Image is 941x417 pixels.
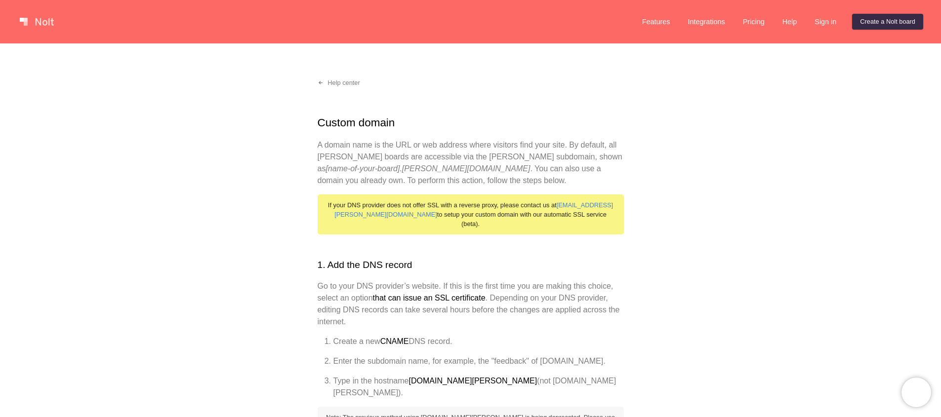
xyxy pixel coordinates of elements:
[373,294,486,302] strong: that can issue an SSL certificate
[333,336,624,347] li: Create a new DNS record.
[318,280,624,328] p: Go to your DNS provider’s website. If this is the first time you are making this choice, select a...
[318,139,624,187] p: A domain name is the URL or web address where visitors find your site. By default, all [PERSON_NA...
[735,14,773,30] a: Pricing
[409,377,537,385] strong: [DOMAIN_NAME][PERSON_NAME]
[334,201,613,218] a: [EMAIL_ADDRESS][PERSON_NAME][DOMAIN_NAME]
[333,355,624,367] li: Enter the subdomain name, for example, the "feedback" of [DOMAIN_NAME].
[326,164,530,173] em: [name-of-your-board].[PERSON_NAME][DOMAIN_NAME]
[318,114,624,131] h1: Custom domain
[318,194,624,235] div: If your DNS provider does not offer SSL with a reverse proxy, please contact us at to setup your ...
[807,14,844,30] a: Sign in
[680,14,733,30] a: Integrations
[380,337,409,345] strong: CNAME
[333,375,624,399] li: Type in the hostname (not [DOMAIN_NAME][PERSON_NAME]).
[634,14,678,30] a: Features
[901,378,931,407] iframe: Chatra live chat
[852,14,923,30] a: Create a Nolt board
[318,258,624,272] h2: 1. Add the DNS record
[310,75,368,91] a: Help center
[775,14,805,30] a: Help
